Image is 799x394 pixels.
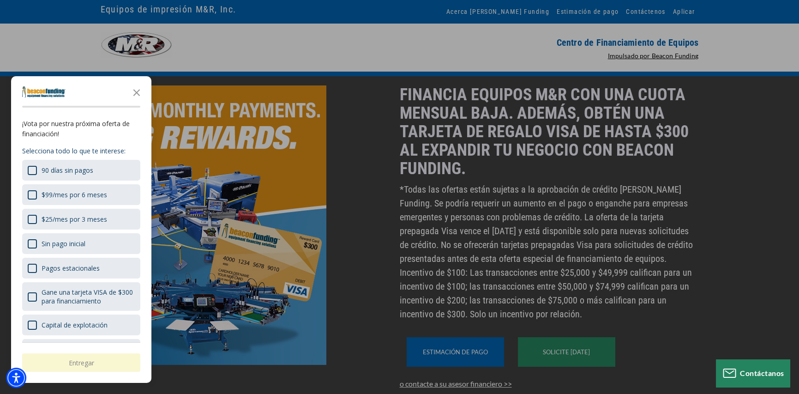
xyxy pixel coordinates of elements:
div: $99/mes por 6 meses [22,184,140,205]
img: Logotipo de la empresa [22,86,66,97]
font: Gane una tarjeta VISA de $300 para financiamiento [42,288,133,305]
font: Contáctanos [740,369,784,377]
font: Capital de explotación [42,321,108,329]
font: $25/mes por 3 meses [42,215,107,224]
font: $99/mes por 6 meses [42,190,107,199]
div: Encuesta [11,76,151,383]
font: ¡Vota por nuestra próxima oferta de financiación! [22,119,130,138]
div: Sin pago inicial [22,233,140,254]
font: Pagos estacionales [42,264,100,273]
font: Entregar [69,358,94,367]
div: 90 días sin pagos [22,160,140,181]
div: Pagos estacionales [22,258,140,279]
div: Capital de explotación [22,315,140,335]
div: Menú de accesibilidad [6,368,26,388]
font: Selecciona todo lo que te interese: [22,146,126,155]
button: Cerrar la encuesta [127,83,146,101]
div: Gane una tarjeta VISA de $300 para financiamiento [22,282,140,311]
button: Contáctanos [716,359,790,387]
font: Sin pago inicial [42,239,85,248]
div: $25/mes por 3 meses [22,209,140,230]
font: 90 días sin pagos [42,166,93,175]
button: Entregar [22,353,140,372]
div: Otro (por favor especifique) [22,339,140,360]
